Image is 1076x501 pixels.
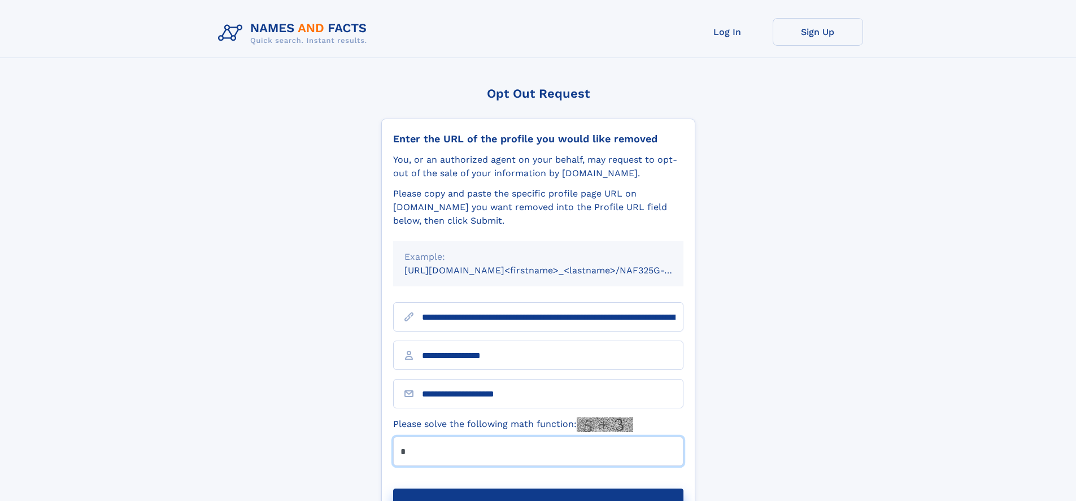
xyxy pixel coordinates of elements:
div: Enter the URL of the profile you would like removed [393,133,683,145]
div: Opt Out Request [381,86,695,101]
a: Sign Up [773,18,863,46]
div: You, or an authorized agent on your behalf, may request to opt-out of the sale of your informatio... [393,153,683,180]
img: Logo Names and Facts [214,18,376,49]
div: Please copy and paste the specific profile page URL on [DOMAIN_NAME] you want removed into the Pr... [393,187,683,228]
small: [URL][DOMAIN_NAME]<firstname>_<lastname>/NAF325G-xxxxxxxx [404,265,705,276]
label: Please solve the following math function: [393,417,633,432]
a: Log In [682,18,773,46]
div: Example: [404,250,672,264]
